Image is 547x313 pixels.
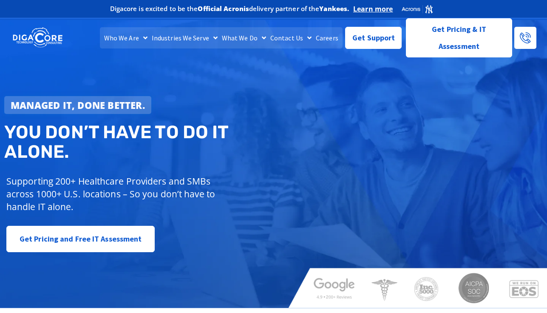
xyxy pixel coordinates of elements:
strong: Managed IT, done better. [11,99,145,111]
a: Contact Us [268,27,314,48]
a: Get Pricing and Free IT Assessment [6,226,155,252]
span: Get Pricing and Free IT Assessment [20,230,142,248]
a: Careers [314,27,340,48]
nav: Menu [100,27,343,48]
a: What We Do [220,27,268,48]
span: Get Support [352,29,395,46]
b: Yankees. [319,4,349,13]
a: Managed IT, done better. [4,96,151,114]
p: Supporting 200+ Healthcare Providers and SMBs across 1000+ U.S. locations – So you don’t have to ... [6,175,230,213]
a: Industries We Serve [150,27,220,48]
a: Learn more [353,5,393,13]
a: Who We Are [102,27,150,48]
b: Official Acronis [198,4,249,13]
img: DigaCore Technology Consulting [13,27,62,48]
a: Get Support [345,27,402,49]
h2: You don’t have to do IT alone. [4,122,279,162]
a: Get Pricing & IT Assessment [406,18,512,57]
img: Acronis [401,4,433,14]
h2: Digacore is excited to be the delivery partner of the [110,6,349,12]
span: Get Pricing & IT Assessment [413,21,505,55]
